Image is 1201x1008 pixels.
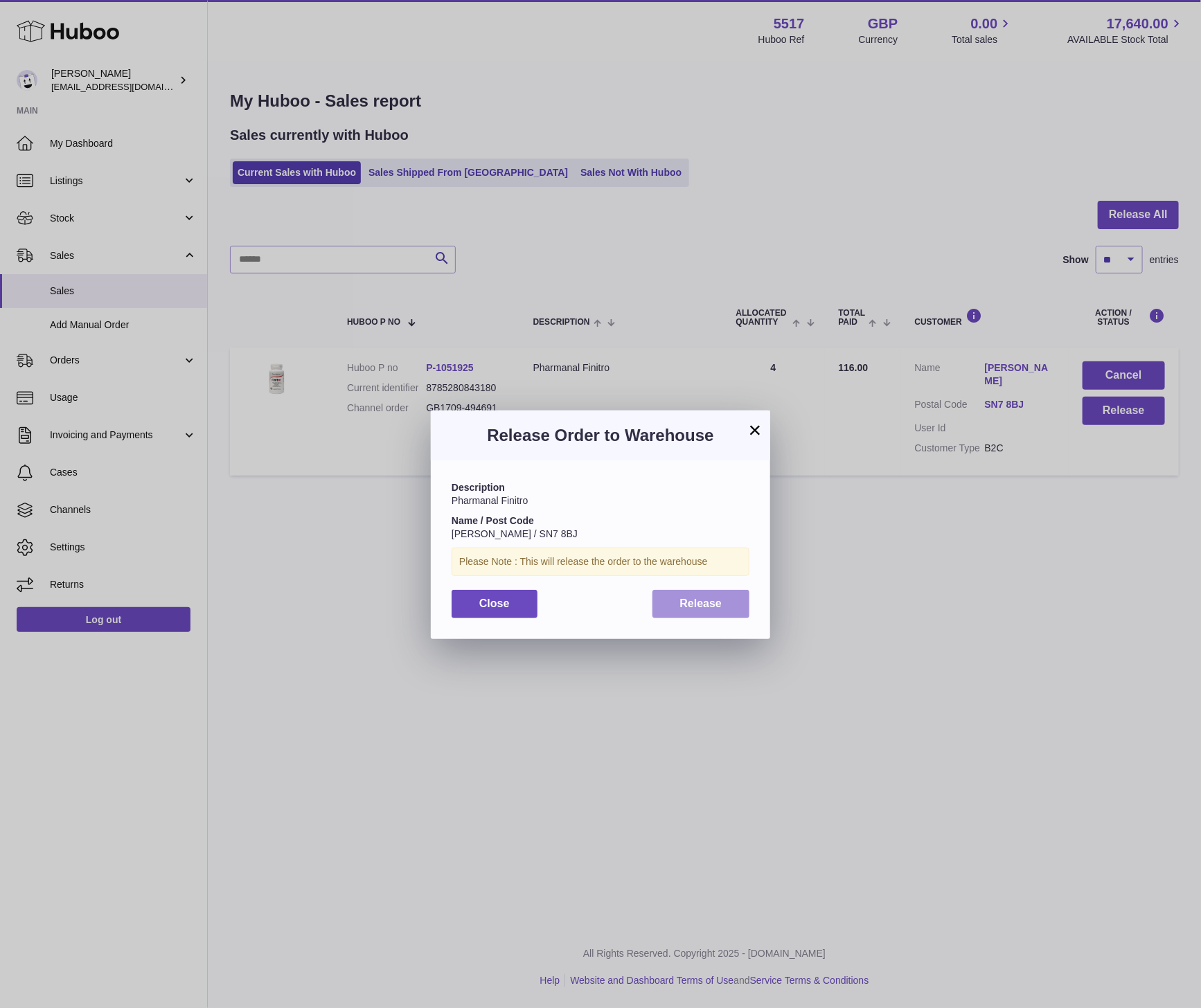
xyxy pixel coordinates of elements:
strong: Description [452,482,505,493]
span: Close [479,597,510,609]
button: × [747,422,763,438]
button: Release [652,590,750,618]
span: Release [680,597,722,609]
span: Pharmanal Finitro [452,495,528,506]
div: Please Note : This will release the order to the warehouse [452,548,749,576]
strong: Name / Post Code [452,515,534,526]
h3: Release Order to Warehouse [452,424,749,447]
span: [PERSON_NAME] / SN7 8BJ [452,528,578,539]
button: Close [452,590,537,618]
